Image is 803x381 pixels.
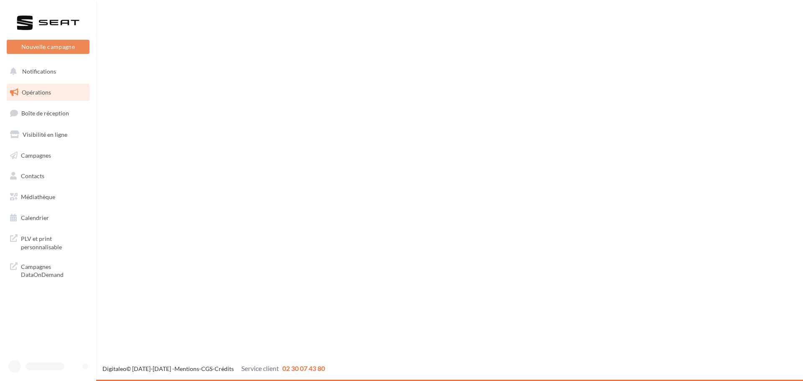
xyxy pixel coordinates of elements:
[241,364,279,372] span: Service client
[102,365,126,372] a: Digitaleo
[5,104,91,122] a: Boîte de réception
[5,63,88,80] button: Notifications
[5,258,91,282] a: Campagnes DataOnDemand
[21,261,86,279] span: Campagnes DataOnDemand
[5,230,91,254] a: PLV et print personnalisable
[7,40,90,54] button: Nouvelle campagne
[5,147,91,164] a: Campagnes
[22,89,51,96] span: Opérations
[5,188,91,206] a: Médiathèque
[21,193,55,200] span: Médiathèque
[282,364,325,372] span: 02 30 07 43 80
[21,172,44,179] span: Contacts
[5,167,91,185] a: Contacts
[215,365,234,372] a: Crédits
[23,131,67,138] span: Visibilité en ligne
[21,214,49,221] span: Calendrier
[102,365,325,372] span: © [DATE]-[DATE] - - -
[22,68,56,75] span: Notifications
[174,365,199,372] a: Mentions
[5,209,91,227] a: Calendrier
[5,84,91,101] a: Opérations
[201,365,212,372] a: CGS
[5,126,91,143] a: Visibilité en ligne
[21,151,51,159] span: Campagnes
[21,110,69,117] span: Boîte de réception
[21,233,86,251] span: PLV et print personnalisable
